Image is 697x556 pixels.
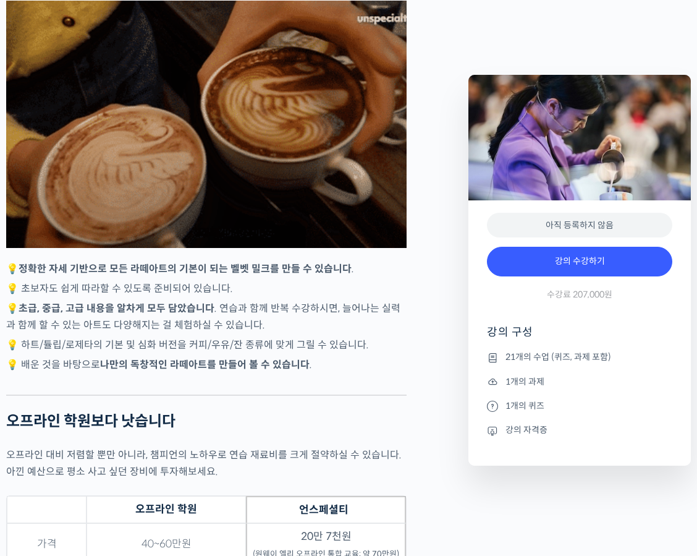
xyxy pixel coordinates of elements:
p: 💡 배운 것을 바탕으로 . [6,356,407,373]
strong: 초급, 중급, 고급 내용을 알차게 모두 담았습니다 [19,302,214,315]
span: 수강료 207,000원 [547,289,612,301]
strong: 오프라인 학원보다 낫습니다 [6,412,175,430]
li: 1개의 과제 [487,374,672,389]
strong: 정확한 자세 기반으로 모든 라떼아트의 기본이 되는 벨벳 밀크를 만들 수 있습니다 [19,262,352,275]
p: 💡 초보자도 쉽게 따라할 수 있도록 준비되어 있습니다. [6,280,407,297]
p: 💡 . 연습과 함께 반복 수강하시면, 늘어나는 실력과 함께 할 수 있는 아트도 다양해지는 걸 체험하실 수 있습니다. [6,300,407,333]
p: 💡 . [6,260,407,277]
a: 설정 [159,392,237,423]
th: 언스페셜티 [246,496,405,523]
span: 설정 [191,411,206,421]
span: 대화 [113,411,128,421]
p: 오프라인 대비 저렴할 뿐만 아니라, 챔피언의 노하우로 연습 재료비를 크게 절약하실 수 있습니다. 아낀 예산으로 평소 사고 싶던 장비에 투자해보세요. [6,447,407,480]
li: 21개의 수업 (퀴즈, 과제 포함) [487,350,672,365]
div: 아직 등록하지 않음 [487,213,672,238]
span: 홈 [39,411,46,421]
li: 강의 자격증 [487,423,672,438]
p: 💡 하트/튤립/로제타의 기본 및 심화 버전을 커피/우유/잔 종류에 맞게 그릴 수 있습니다. [6,336,407,353]
h4: 강의 구성 [487,325,672,349]
a: 홈 [4,392,82,423]
li: 1개의 퀴즈 [487,398,672,413]
strong: 오프라인 학원 [135,503,197,516]
div: 3 / 4 [6,1,407,248]
a: 대화 [82,392,159,423]
strong: 나만의 독창적인 라떼아트를 만들어 볼 수 있습니다 [100,358,310,371]
a: 강의 수강하기 [487,247,672,276]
